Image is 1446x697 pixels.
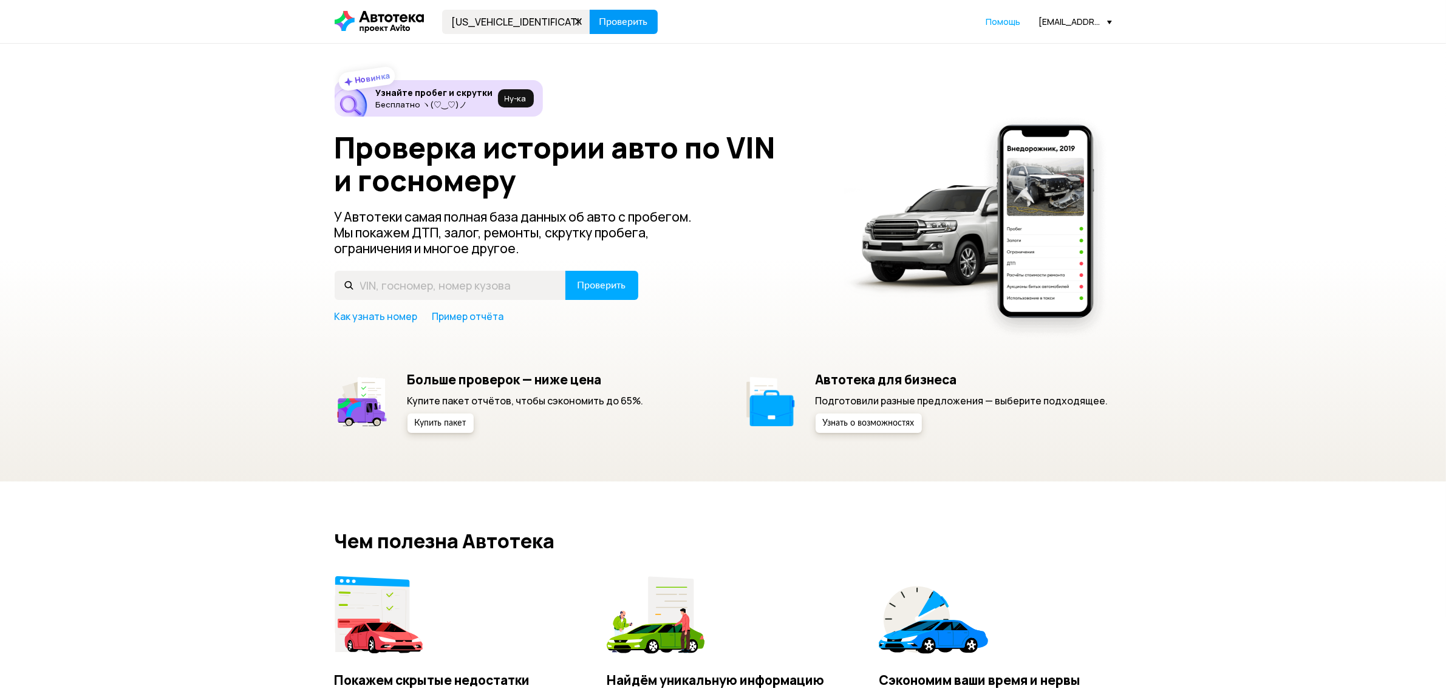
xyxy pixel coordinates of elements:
[335,530,1112,552] h2: Чем полезна Автотека
[335,209,712,256] p: У Автотеки самая полная база данных об авто с пробегом. Мы покажем ДТП, залог, ремонты, скрутку п...
[565,271,638,300] button: Проверить
[335,310,418,323] a: Как узнать номер
[335,672,567,688] h4: Покажем скрытые недостатки
[335,131,828,197] h1: Проверка истории авто по VIN и госномеру
[607,672,839,688] h4: Найдём уникальную информацию
[376,87,493,98] h6: Узнайте пробег и скрутки
[442,10,590,34] input: VIN, госномер, номер кузова
[335,271,566,300] input: VIN, госномер, номер кузова
[408,394,644,407] p: Купите пакет отчётов, чтобы сэкономить до 65%.
[599,17,648,27] span: Проверить
[408,413,474,433] button: Купить пакет
[376,100,493,109] p: Бесплатно ヽ(♡‿♡)ノ
[505,93,527,103] span: Ну‑ка
[415,419,466,427] span: Купить пакет
[816,413,922,433] button: Узнать о возможностях
[1039,16,1112,27] div: [EMAIL_ADDRESS][DOMAIN_NAME]
[578,280,626,290] span: Проверить
[823,419,915,427] span: Узнать о возможностях
[816,394,1108,407] p: Подготовили разные предложения — выберите подходящее.
[408,372,644,387] h5: Больше проверок — ниже цена
[353,70,390,86] strong: Новинка
[816,372,1108,387] h5: Автотека для бизнеса
[879,672,1111,688] h4: Сэкономим ваши время и нервы
[590,10,658,34] button: Проверить
[432,310,504,323] a: Пример отчёта
[986,16,1021,27] span: Помощь
[986,16,1021,28] a: Помощь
